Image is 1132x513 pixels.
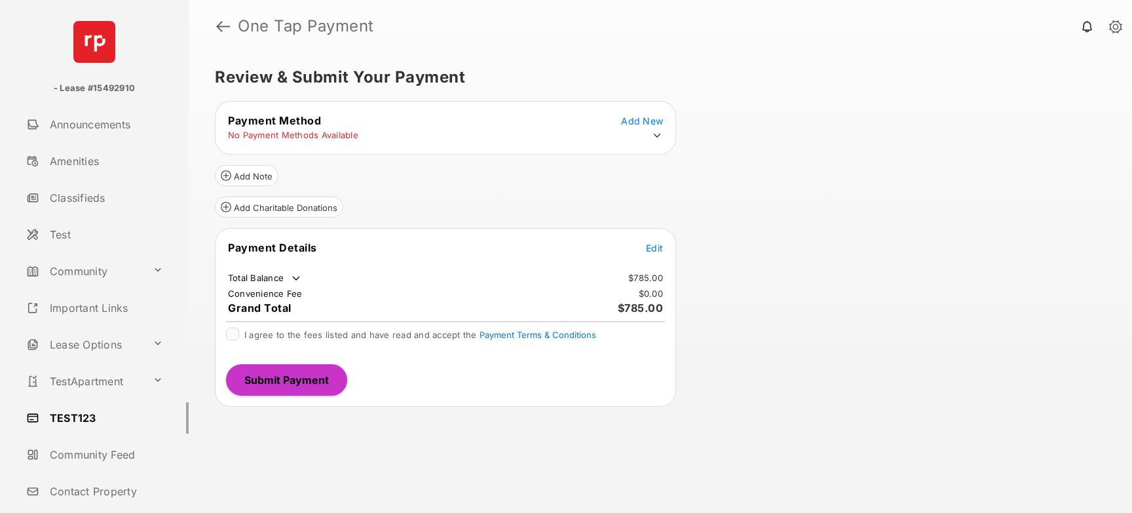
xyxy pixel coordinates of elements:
[227,288,303,299] td: Convenience Fee
[73,21,115,63] img: svg+xml;base64,PHN2ZyB4bWxucz0iaHR0cDovL3d3dy53My5vcmcvMjAwMC9zdmciIHdpZHRoPSI2NCIgaGVpZ2h0PSI2NC...
[646,241,663,254] button: Edit
[21,329,147,360] a: Lease Options
[638,288,664,299] td: $0.00
[215,165,278,186] button: Add Note
[21,256,147,287] a: Community
[244,330,596,340] span: I agree to the fees listed and have read and accept the
[227,129,359,141] td: No Payment Methods Available
[21,366,147,397] a: TestApartment
[628,272,664,284] td: $785.00
[621,114,663,127] button: Add New
[621,115,663,126] span: Add New
[21,439,189,470] a: Community Feed
[646,242,663,254] span: Edit
[21,219,189,250] a: Test
[21,402,189,434] a: TEST123
[228,114,321,127] span: Payment Method
[238,18,374,34] strong: One Tap Payment
[226,364,347,396] button: Submit Payment
[21,182,189,214] a: Classifieds
[21,292,168,324] a: Important Links
[228,241,317,254] span: Payment Details
[21,476,189,507] a: Contact Property
[21,109,189,140] a: Announcements
[480,330,596,340] button: I agree to the fees listed and have read and accept the
[228,301,292,314] span: Grand Total
[54,82,135,95] p: - Lease #15492910
[21,145,189,177] a: Amenities
[215,197,343,218] button: Add Charitable Donations
[618,301,664,314] span: $785.00
[227,272,303,285] td: Total Balance
[215,69,1095,85] h5: Review & Submit Your Payment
